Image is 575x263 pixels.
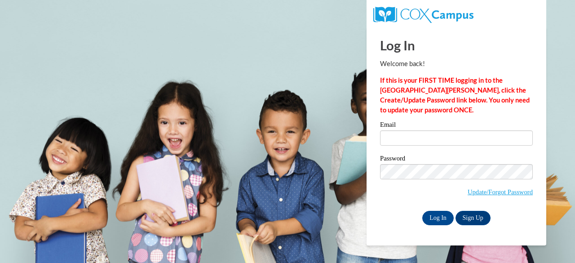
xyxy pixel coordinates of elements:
[422,211,454,225] input: Log In
[380,59,533,69] p: Welcome back!
[373,10,473,18] a: COX Campus
[373,7,473,23] img: COX Campus
[456,211,491,225] a: Sign Up
[380,155,533,164] label: Password
[380,121,533,130] label: Email
[468,188,533,196] a: Update/Forgot Password
[380,76,530,114] strong: If this is your FIRST TIME logging in to the [GEOGRAPHIC_DATA][PERSON_NAME], click the Create/Upd...
[380,36,533,54] h1: Log In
